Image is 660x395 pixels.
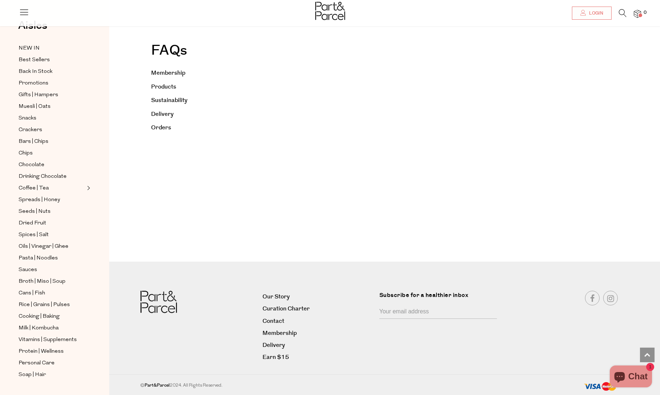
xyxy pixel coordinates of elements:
[19,102,85,111] a: Muesli | Oats
[379,305,497,319] input: Your email address
[19,242,68,251] span: Oils | Vinegar | Ghee
[141,382,511,389] div: © 2024. All Rights Reserved.
[151,83,176,91] a: Products
[19,55,85,64] a: Best Sellers
[262,316,374,326] a: Contact
[19,91,58,99] span: Gifts | Hampers
[19,114,85,123] a: Snacks
[262,292,374,302] a: Our Story
[19,44,40,53] span: NEW IN
[19,254,85,263] a: Pasta | Noodles
[145,382,170,388] b: Part&Parcel
[151,124,171,132] a: Orders
[634,10,641,17] a: 0
[19,265,85,274] a: Sauces
[19,90,85,99] a: Gifts | Hampers
[608,365,654,389] inbox-online-store-chat: Shopify online store chat
[19,114,36,123] span: Snacks
[19,277,66,286] span: Broth | Miso | Soup
[19,266,37,274] span: Sauces
[19,289,45,298] span: Cans | Fish
[19,67,85,76] a: Back In Stock
[19,370,85,379] a: Soap | Hair
[19,231,49,239] span: Spices | Salt
[19,184,49,193] span: Coffee | Tea
[19,196,60,204] span: Spreads | Honey
[587,10,603,16] span: Login
[19,254,58,263] span: Pasta | Noodles
[572,7,612,20] a: Login
[19,324,85,333] a: Milk | Kombucha
[19,359,85,368] a: Personal Care
[151,110,174,118] a: Delivery
[19,324,59,333] span: Milk | Kombucha
[19,207,51,216] span: Seeds | Nuts
[19,126,42,134] span: Crackers
[19,347,64,356] span: Protein | Wellness
[19,149,33,158] span: Chips
[19,125,85,134] a: Crackers
[19,347,85,356] a: Protein | Wellness
[19,172,67,181] span: Drinking Chocolate
[151,96,187,105] a: Sustainability
[19,242,85,251] a: Oils | Vinegar | Ghee
[19,312,60,321] span: Cooking | Baking
[262,340,374,350] a: Delivery
[19,184,85,193] a: Coffee | Tea
[19,79,48,88] span: Promotions
[19,149,85,158] a: Chips
[262,328,374,338] a: Membership
[19,219,85,228] a: Dried Fruit
[19,359,55,368] span: Personal Care
[141,291,177,313] img: Part&Parcel
[379,291,501,305] label: Subscribe for a healthier inbox
[19,195,85,204] a: Spreads | Honey
[19,137,85,146] a: Bars | Chips
[584,382,617,391] img: payment-methods.png
[19,160,85,169] a: Chocolate
[85,184,90,192] button: Expand/Collapse Coffee | Tea
[19,335,85,344] a: Vitamins | Supplements
[151,69,185,77] a: Membership
[262,304,374,314] a: Curation Charter
[315,2,345,20] img: Part&Parcel
[19,79,85,88] a: Promotions
[19,207,85,216] a: Seeds | Nuts
[18,20,47,38] a: Aisles
[262,352,374,362] a: Earn $15
[19,312,85,321] a: Cooking | Baking
[19,67,52,76] span: Back In Stock
[19,137,48,146] span: Bars | Chips
[19,289,85,298] a: Cans | Fish
[19,172,85,181] a: Drinking Chocolate
[19,44,85,53] a: NEW IN
[19,161,44,169] span: Chocolate
[19,277,85,286] a: Broth | Miso | Soup
[19,219,46,228] span: Dried Fruit
[19,300,85,309] a: Rice | Grains | Pulses
[19,102,51,111] span: Muesli | Oats
[19,56,50,64] span: Best Sellers
[19,336,77,344] span: Vitamins | Supplements
[151,44,258,61] h1: FAQs
[19,230,85,239] a: Spices | Salt
[19,371,46,379] span: Soap | Hair
[19,301,70,309] span: Rice | Grains | Pulses
[642,9,648,16] span: 0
